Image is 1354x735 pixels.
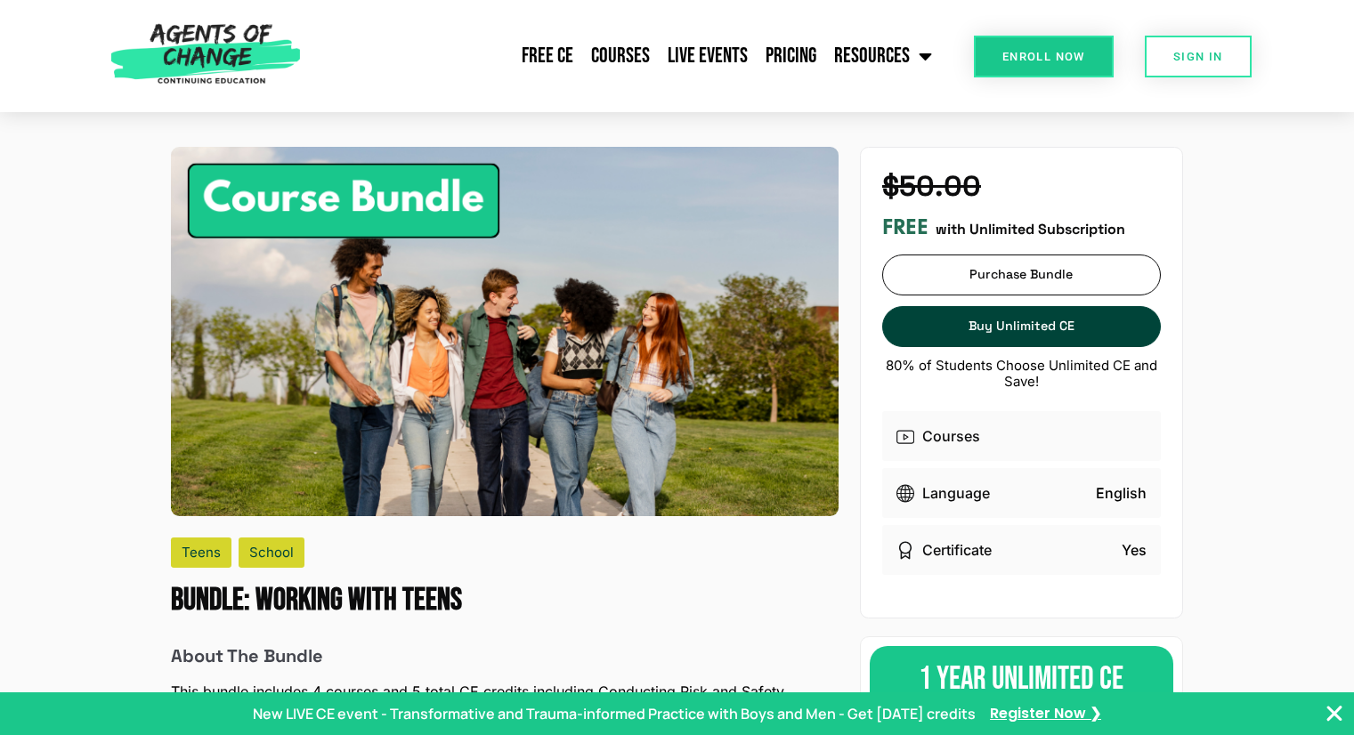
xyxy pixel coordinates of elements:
[582,34,659,78] a: Courses
[1122,539,1147,561] p: Yes
[171,645,839,666] h6: About The Bundle
[309,34,941,78] nav: Menu
[974,36,1114,77] a: Enroll Now
[969,267,1073,282] span: Purchase Bundle
[239,537,304,568] div: School
[513,34,582,78] a: Free CE
[1145,36,1252,77] a: SIGN IN
[1173,51,1223,62] span: SIGN IN
[882,306,1161,347] a: Buy Unlimited CE
[1324,703,1345,724] button: Close Banner
[757,34,825,78] a: Pricing
[922,425,980,447] p: Courses
[882,254,1161,295] a: Purchase Bundle
[882,358,1161,390] p: 80% of Students Choose Unlimited CE and Save!
[882,169,1161,203] h4: $50.00
[659,34,757,78] a: Live Events
[253,703,976,724] p: New LIVE CE event - Transformative and Trauma-informed Practice with Boys and Men - Get [DATE] cr...
[171,147,839,515] img: Working with Teens - 5 Credit CE Bundle
[1002,51,1085,62] span: Enroll Now
[1096,482,1147,504] p: English
[969,319,1074,334] span: Buy Unlimited CE
[825,34,941,78] a: Resources
[882,214,928,240] h3: FREE
[171,582,839,619] h1: Working with Teens - 5 Credit CE Bundle
[171,537,231,568] div: Teens
[882,214,1161,240] div: with Unlimited Subscription
[922,482,990,504] p: Language
[922,539,992,561] p: Certificate
[990,704,1101,723] a: Register Now ❯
